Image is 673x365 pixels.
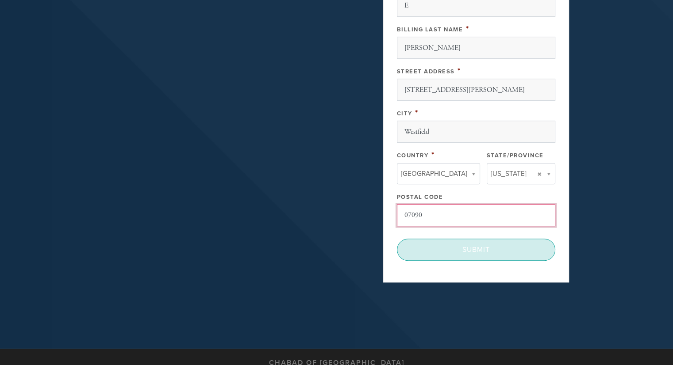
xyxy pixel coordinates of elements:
label: Country [397,152,429,159]
span: This field is required. [415,108,419,118]
input: Submit [397,239,555,261]
label: State/Province [487,152,544,159]
label: Postal Code [397,194,443,201]
a: [GEOGRAPHIC_DATA] [397,163,480,184]
label: Billing Last Name [397,26,463,33]
span: This field is required. [458,66,461,76]
label: Street Address [397,68,455,75]
a: [US_STATE] [487,163,555,184]
span: [US_STATE] [491,168,527,179]
label: City [397,110,412,117]
span: This field is required. [466,24,469,34]
span: [GEOGRAPHIC_DATA] [401,168,467,179]
span: This field is required. [431,150,435,160]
